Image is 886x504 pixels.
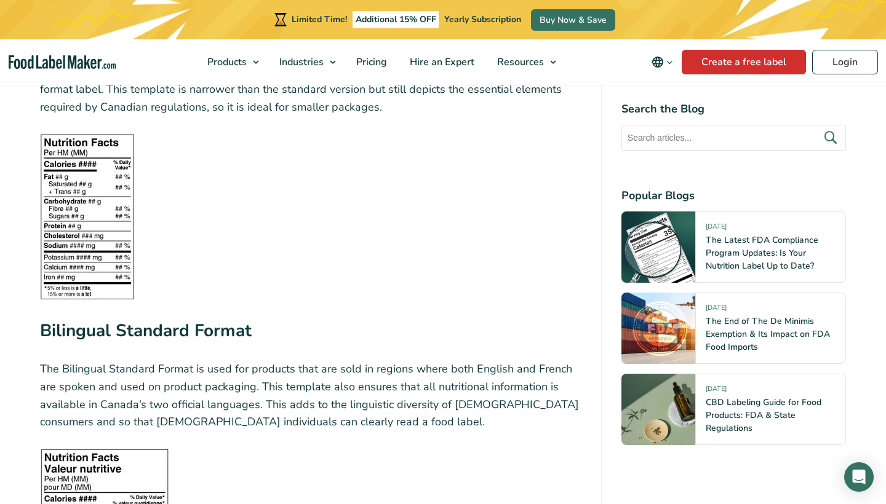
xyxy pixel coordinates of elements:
a: Products [196,39,265,85]
a: Hire an Expert [399,39,483,85]
a: Login [812,50,878,74]
span: Hire an Expert [406,55,476,69]
h4: Popular Blogs [621,187,846,204]
a: The Latest FDA Compliance Program Updates: Is Your Nutrition Label Up to Date? [706,234,818,272]
button: Change language [643,50,682,74]
a: Resources [486,39,562,85]
span: Pricing [353,55,388,69]
span: Limited Time! [292,14,347,25]
div: Open Intercom Messenger [844,462,874,492]
h4: Search the Blog [621,101,846,117]
a: Buy Now & Save [531,9,615,31]
img: Black and white Narrow Standard Format nutrition label with essential nutrient information arrang... [40,133,135,301]
strong: Bilingual Standard Format [40,319,252,342]
a: Food Label Maker homepage [9,55,116,69]
p: The narrow standard format is used for packages with limited space and not enough to display a st... [40,63,581,116]
span: Yearly Subscription [444,14,521,25]
span: Industries [276,55,325,69]
a: Pricing [345,39,396,85]
span: Resources [493,55,545,69]
span: [DATE] [706,303,727,317]
p: The Bilingual Standard Format is used for products that are sold in regions where both English an... [40,360,581,431]
a: Industries [268,39,342,85]
a: Create a free label [682,50,806,74]
a: The End of The De Minimis Exemption & Its Impact on FDA Food Imports [706,315,830,353]
span: [DATE] [706,222,727,236]
span: [DATE] [706,384,727,398]
a: CBD Labeling Guide for Food Products: FDA & State Regulations [706,396,821,434]
span: Additional 15% OFF [353,11,439,28]
span: Products [204,55,248,69]
input: Search articles... [621,125,846,151]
